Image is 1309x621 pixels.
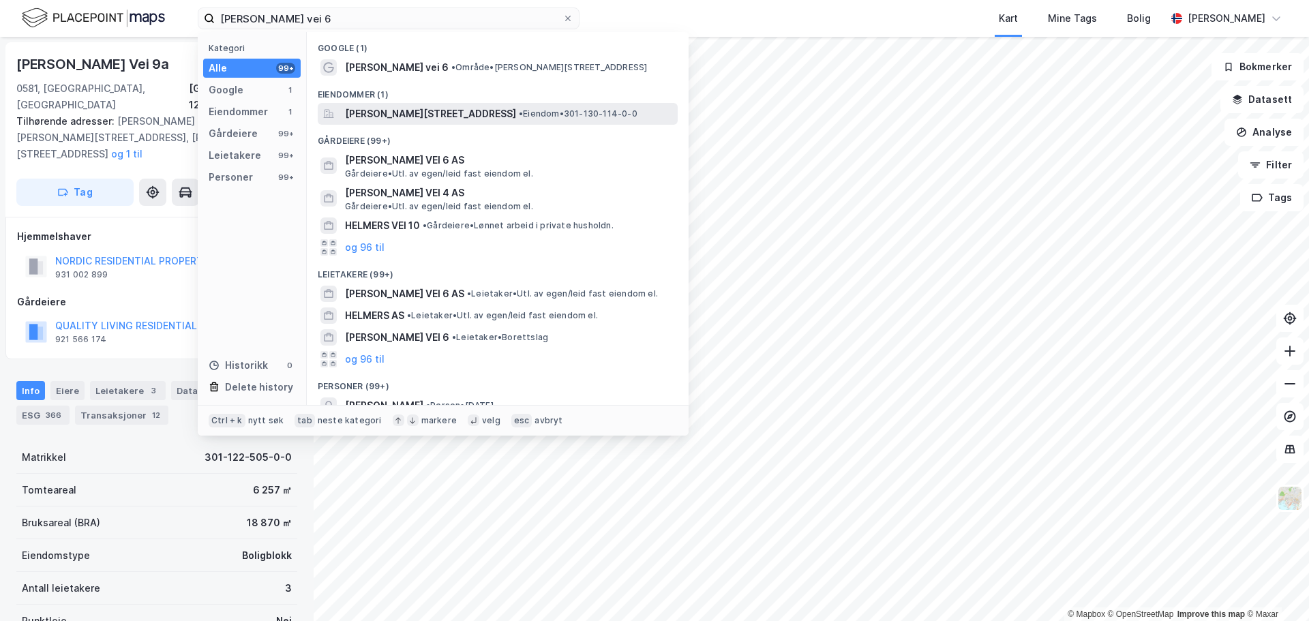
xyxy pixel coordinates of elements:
[17,294,297,310] div: Gårdeiere
[345,152,672,168] span: [PERSON_NAME] VEI 6 AS
[1188,10,1265,27] div: [PERSON_NAME]
[90,381,166,400] div: Leietakere
[467,288,658,299] span: Leietaker • Utl. av egen/leid fast eiendom el.
[248,415,284,426] div: nytt søk
[284,85,295,95] div: 1
[209,147,261,164] div: Leietakere
[451,62,455,72] span: •
[189,80,297,113] div: [GEOGRAPHIC_DATA], 122/505
[451,62,647,73] span: Område • [PERSON_NAME][STREET_ADDRESS]
[276,172,295,183] div: 99+
[209,169,253,185] div: Personer
[345,286,464,302] span: [PERSON_NAME] VEI 6 AS
[423,220,614,231] span: Gårdeiere • Lønnet arbeid i private husholdn.
[209,104,268,120] div: Eiendommer
[345,106,516,122] span: [PERSON_NAME][STREET_ADDRESS]
[209,60,227,76] div: Alle
[307,125,689,149] div: Gårdeiere (99+)
[147,384,160,397] div: 3
[345,351,385,367] button: og 96 til
[345,217,420,234] span: HELMERS VEI 10
[16,115,117,127] span: Tilhørende adresser:
[1127,10,1151,27] div: Bolig
[1224,119,1304,146] button: Analyse
[421,415,457,426] div: markere
[171,381,239,400] div: Datasett
[149,408,163,422] div: 12
[22,515,100,531] div: Bruksareal (BRA)
[345,397,423,414] span: [PERSON_NAME]
[307,78,689,103] div: Eiendommer (1)
[209,414,245,427] div: Ctrl + k
[1238,151,1304,179] button: Filter
[22,482,76,498] div: Tomteareal
[16,113,286,162] div: [PERSON_NAME] Vei 9b, [PERSON_NAME][STREET_ADDRESS], [PERSON_NAME][STREET_ADDRESS]
[43,408,64,422] div: 366
[307,370,689,395] div: Personer (99+)
[16,406,70,425] div: ESG
[511,414,532,427] div: esc
[209,43,301,53] div: Kategori
[1068,609,1105,619] a: Mapbox
[345,239,385,256] button: og 96 til
[1277,485,1303,511] img: Z
[318,415,382,426] div: neste kategori
[285,580,292,596] div: 3
[1220,86,1304,113] button: Datasett
[209,82,243,98] div: Google
[423,220,427,230] span: •
[1241,556,1309,621] iframe: Chat Widget
[535,415,562,426] div: avbryt
[307,32,689,57] div: Google (1)
[16,80,189,113] div: 0581, [GEOGRAPHIC_DATA], [GEOGRAPHIC_DATA]
[1240,184,1304,211] button: Tags
[16,179,134,206] button: Tag
[426,400,494,411] span: Person • [DATE]
[215,8,562,29] input: Søk på adresse, matrikkel, gårdeiere, leietakere eller personer
[209,357,268,374] div: Historikk
[17,228,297,245] div: Hjemmelshaver
[345,185,672,201] span: [PERSON_NAME] VEI 4 AS
[16,381,45,400] div: Info
[75,406,168,425] div: Transaksjoner
[482,415,500,426] div: velg
[253,482,292,498] div: 6 257 ㎡
[16,53,172,75] div: [PERSON_NAME] Vei 9a
[295,414,315,427] div: tab
[452,332,456,342] span: •
[50,381,85,400] div: Eiere
[276,150,295,161] div: 99+
[22,580,100,596] div: Antall leietakere
[307,258,689,283] div: Leietakere (99+)
[999,10,1018,27] div: Kart
[345,168,533,179] span: Gårdeiere • Utl. av egen/leid fast eiendom el.
[407,310,598,321] span: Leietaker • Utl. av egen/leid fast eiendom el.
[247,515,292,531] div: 18 870 ㎡
[1108,609,1174,619] a: OpenStreetMap
[225,379,293,395] div: Delete history
[519,108,523,119] span: •
[426,400,430,410] span: •
[345,307,404,324] span: HELMERS AS
[205,449,292,466] div: 301-122-505-0-0
[242,547,292,564] div: Boligblokk
[209,125,258,142] div: Gårdeiere
[1048,10,1097,27] div: Mine Tags
[55,269,108,280] div: 931 002 899
[345,329,449,346] span: [PERSON_NAME] VEI 6
[407,310,411,320] span: •
[276,63,295,74] div: 99+
[1177,609,1245,619] a: Improve this map
[22,449,66,466] div: Matrikkel
[284,360,295,371] div: 0
[284,106,295,117] div: 1
[345,201,533,212] span: Gårdeiere • Utl. av egen/leid fast eiendom el.
[345,59,449,76] span: [PERSON_NAME] vei 6
[1212,53,1304,80] button: Bokmerker
[452,332,548,343] span: Leietaker • Borettslag
[22,6,165,30] img: logo.f888ab2527a4732fd821a326f86c7f29.svg
[467,288,471,299] span: •
[519,108,637,119] span: Eiendom • 301-130-114-0-0
[55,334,106,345] div: 921 566 174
